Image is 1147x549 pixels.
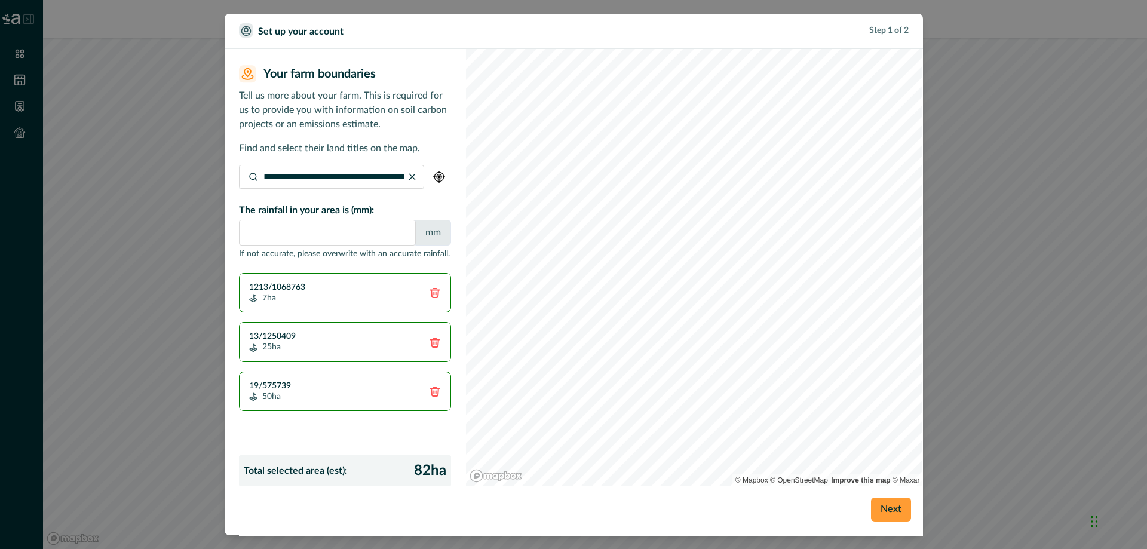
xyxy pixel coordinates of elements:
p: Total selected area (est): [244,464,347,478]
p: 19/575739 [249,382,291,390]
img: gps-3587b8eb.png [433,171,445,183]
button: Next [871,498,911,522]
div: mm [415,220,451,246]
p: 82 ha [414,460,446,481]
a: Map feedback [831,476,890,484]
div: Drag [1091,504,1098,539]
a: OpenStreetMap [770,476,828,484]
p: 13/1250409 [249,332,296,341]
p: The rainfall in your area is (mm): [239,203,451,217]
p: Find and select their land titles on the map. [239,141,451,155]
p: Step 1 of 2 [869,24,909,37]
p: 7 ha [249,294,305,302]
h2: Your farm boundaries [256,67,451,81]
a: Maxar [893,476,920,484]
a: Mapbox [735,476,768,484]
p: 25 ha [249,343,296,351]
canvas: Map [466,49,923,486]
p: 50 ha [249,392,291,401]
a: Mapbox logo [470,469,522,483]
p: If not accurate, please overwrite with an accurate rainfall. [239,248,451,260]
p: Set up your account [258,24,344,39]
p: Tell us more about your farm. This is required for us to provide you with information on soil car... [239,88,451,131]
iframe: Chat Widget [1087,492,1147,549]
p: 1213/1068763 [249,283,305,292]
